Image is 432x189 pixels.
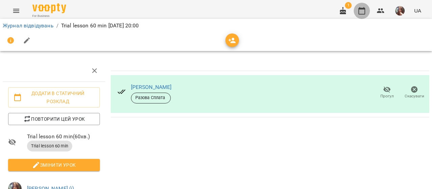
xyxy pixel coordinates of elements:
span: UA [414,7,421,14]
span: Додати в статичний розклад [13,89,94,105]
button: Повторити цей урок [8,113,100,125]
p: Trial lesson 60 min [DATE] 20:00 [61,22,139,30]
button: Прогул [373,83,401,102]
span: 1 [345,2,352,9]
button: Скасувати [401,83,428,102]
nav: breadcrumb [3,22,429,30]
span: For Business [32,14,66,18]
span: Trial lesson 60 min [27,143,72,149]
span: Скасувати [405,93,424,99]
a: [PERSON_NAME] [131,84,172,90]
a: Журнал відвідувань [3,22,54,29]
img: Voopty Logo [32,3,66,13]
img: 0ee1f4be303f1316836009b6ba17c5c5.jpeg [395,6,405,16]
span: Повторити цей урок [13,115,94,123]
span: Прогул [380,93,394,99]
button: UA [411,4,424,17]
span: Trial lesson 60 min ( 60 хв. ) [27,133,100,141]
li: / [56,22,58,30]
span: Разова Сплата [131,95,170,101]
button: Додати в статичний розклад [8,87,100,108]
button: Menu [8,3,24,19]
button: Змінити урок [8,159,100,171]
span: Змінити урок [13,161,94,169]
